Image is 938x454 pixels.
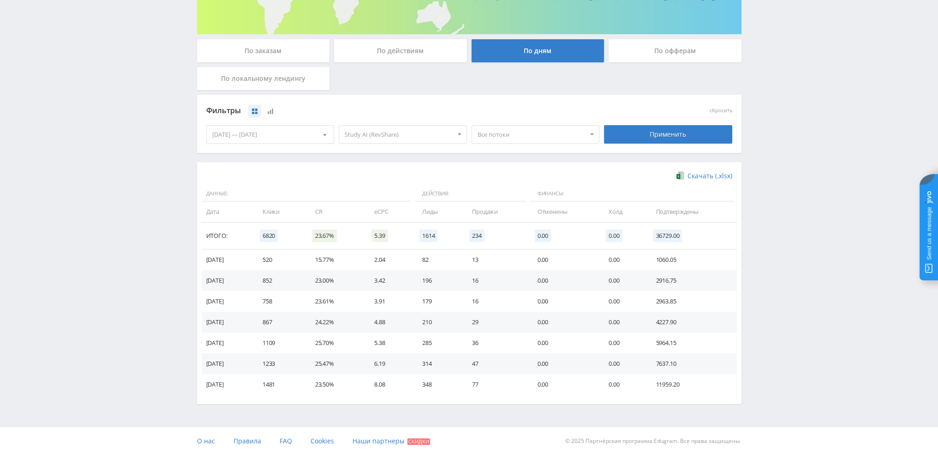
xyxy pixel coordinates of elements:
[463,312,528,333] td: 29
[352,436,405,445] span: Наши партнеры
[531,186,735,202] span: Финансы:
[202,249,253,270] td: [DATE]
[599,201,646,222] td: Холд
[528,291,600,312] td: 0.00
[599,291,646,312] td: 0.00
[676,171,684,180] img: xlsx
[253,249,306,270] td: 520
[653,230,682,242] span: 36729.00
[365,353,413,374] td: 6.19
[419,230,437,242] span: 1614
[528,201,600,222] td: Отменены
[478,126,586,143] span: Все потоки
[312,230,337,242] span: 23.67%
[253,353,306,374] td: 1233
[535,230,551,242] span: 0.00
[197,39,330,62] div: По заказам
[528,333,600,353] td: 0.00
[233,436,261,445] span: Правила
[306,201,365,222] td: CR
[365,312,413,333] td: 4.88
[646,312,736,333] td: 4227.90
[413,374,463,395] td: 348
[599,333,646,353] td: 0.00
[306,291,365,312] td: 23.61%
[253,312,306,333] td: 867
[202,201,253,222] td: Дата
[528,353,600,374] td: 0.00
[413,312,463,333] td: 210
[253,374,306,395] td: 1481
[202,270,253,291] td: [DATE]
[415,186,526,202] span: Действия:
[206,104,600,118] div: Фильтры
[202,353,253,374] td: [DATE]
[197,67,330,90] div: По локальному лендингу
[604,125,732,144] div: Применить
[306,333,365,353] td: 25.70%
[528,312,600,333] td: 0.00
[371,230,388,242] span: 5.39
[253,270,306,291] td: 852
[413,291,463,312] td: 179
[365,374,413,395] td: 8.08
[646,333,736,353] td: 5964.15
[306,270,365,291] td: 23.00%
[260,230,278,242] span: 6820
[463,270,528,291] td: 16
[202,333,253,353] td: [DATE]
[528,270,600,291] td: 0.00
[202,186,411,202] span: Данные:
[202,312,253,333] td: [DATE]
[253,333,306,353] td: 1109
[365,249,413,270] td: 2.04
[599,353,646,374] td: 0.00
[646,291,736,312] td: 2963.85
[472,39,604,62] div: По дням
[202,291,253,312] td: [DATE]
[413,249,463,270] td: 82
[365,270,413,291] td: 3.42
[646,201,736,222] td: Подтверждены
[687,172,732,180] span: Скачать (.xlsx)
[413,353,463,374] td: 314
[413,270,463,291] td: 196
[306,353,365,374] td: 25.47%
[646,353,736,374] td: 7637.10
[463,333,528,353] td: 36
[606,230,622,242] span: 0.00
[311,436,334,445] span: Cookies
[306,249,365,270] td: 15.77%
[202,374,253,395] td: [DATE]
[365,333,413,353] td: 5.38
[334,39,467,62] div: По действиям
[609,39,741,62] div: По офферам
[413,201,463,222] td: Лиды
[599,270,646,291] td: 0.00
[413,333,463,353] td: 285
[469,230,484,242] span: 234
[253,291,306,312] td: 758
[365,201,413,222] td: eCPC
[463,353,528,374] td: 47
[676,171,732,181] a: Скачать (.xlsx)
[306,312,365,333] td: 24.22%
[463,291,528,312] td: 16
[599,312,646,333] td: 0.00
[463,201,528,222] td: Продажи
[407,438,430,445] span: Скидки
[197,436,215,445] span: О нас
[599,249,646,270] td: 0.00
[202,223,253,249] td: Итого:
[599,374,646,395] td: 0.00
[306,374,365,395] td: 23.50%
[528,249,600,270] td: 0.00
[710,108,732,114] button: сбросить
[345,126,453,143] span: Study AI (RevShare)
[280,436,292,445] span: FAQ
[253,201,306,222] td: Клики
[463,374,528,395] td: 77
[365,291,413,312] td: 3.91
[646,249,736,270] td: 1060.05
[463,249,528,270] td: 13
